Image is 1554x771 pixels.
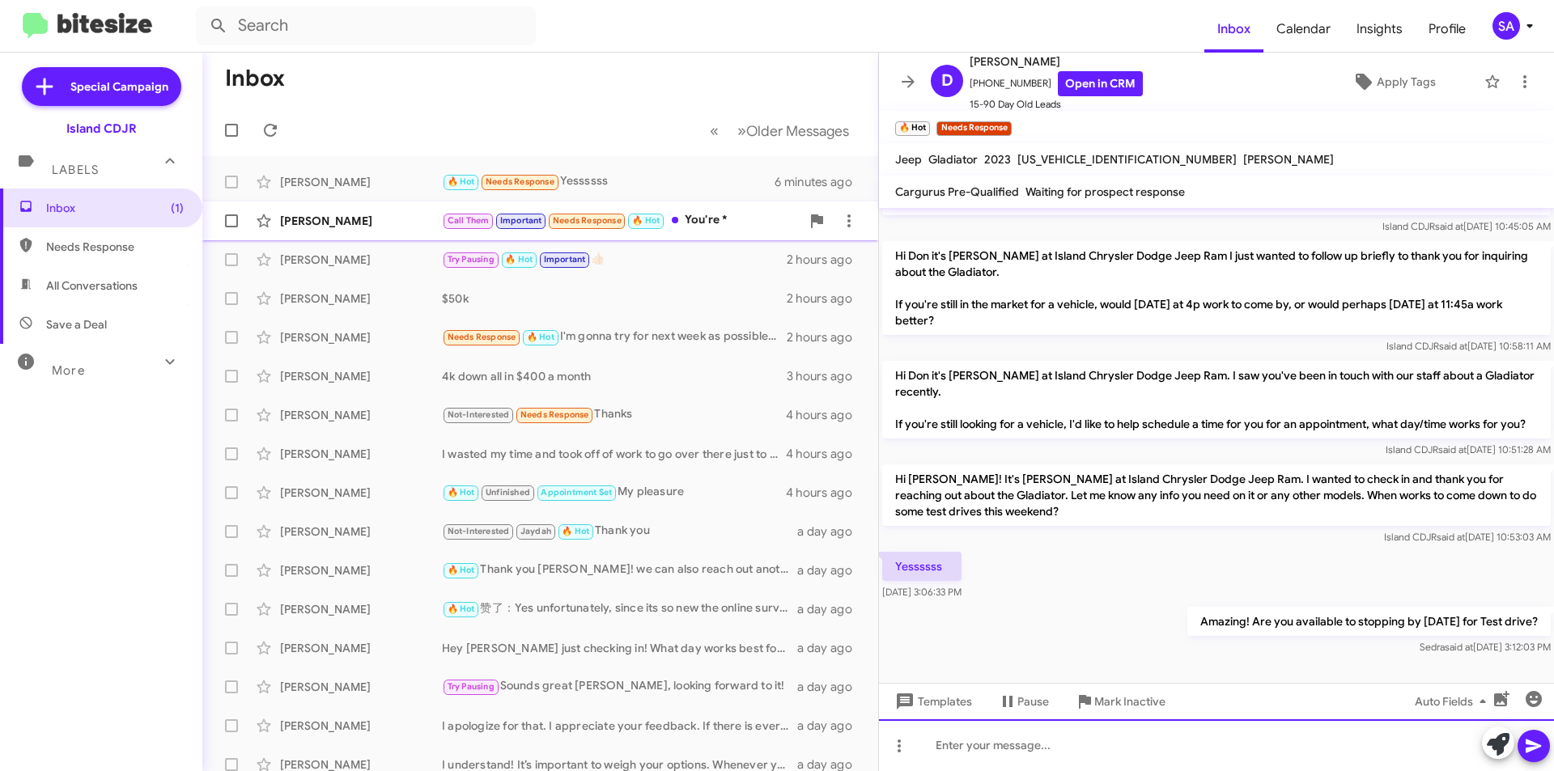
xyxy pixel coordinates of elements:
[52,363,85,378] span: More
[52,163,99,177] span: Labels
[448,254,495,265] span: Try Pausing
[970,52,1143,71] span: [PERSON_NAME]
[787,368,865,384] div: 3 hours ago
[797,679,865,695] div: a day ago
[448,565,475,575] span: 🔥 Hot
[442,290,787,307] div: $50k
[46,316,107,333] span: Save a Deal
[1402,687,1505,716] button: Auto Fields
[66,121,137,137] div: Island CDJR
[1058,71,1143,96] a: Open in CRM
[442,172,775,191] div: Yessssss
[892,687,972,716] span: Templates
[280,485,442,501] div: [PERSON_NAME]
[1344,6,1416,53] a: Insights
[544,254,586,265] span: Important
[1420,641,1551,653] span: Sedra [DATE] 3:12:03 PM
[1435,220,1463,232] span: said at
[1025,184,1185,199] span: Waiting for prospect response
[1263,6,1344,53] a: Calendar
[970,96,1143,112] span: 15-90 Day Old Leads
[882,241,1551,335] p: Hi Don it's [PERSON_NAME] at Island Chrysler Dodge Jeep Ram I just wanted to follow up briefly to...
[1243,152,1334,167] span: [PERSON_NAME]
[500,215,542,226] span: Important
[442,446,786,462] div: I wasted my time and took off of work to go over there just to be there for 15mins to tell me $10...
[280,407,442,423] div: [PERSON_NAME]
[280,523,442,540] div: [PERSON_NAME]
[1386,443,1551,455] span: Island CDJR [DATE] 10:51:28 AM
[486,176,554,187] span: Needs Response
[728,114,859,147] button: Next
[1017,152,1237,167] span: [US_VEHICLE_IDENTIFICATION_NUMBER]
[786,407,865,423] div: 4 hours ago
[797,523,865,540] div: a day ago
[1437,531,1465,543] span: said at
[280,174,442,190] div: [PERSON_NAME]
[701,114,859,147] nav: Page navigation example
[936,121,1011,136] small: Needs Response
[797,562,865,578] div: a day ago
[527,332,554,342] span: 🔥 Hot
[1438,443,1467,455] span: said at
[1062,687,1178,716] button: Mark Inactive
[541,487,612,498] span: Appointment Set
[700,114,728,147] button: Previous
[1382,220,1551,232] span: Island CDJR [DATE] 10:45:05 AM
[1310,67,1476,96] button: Apply Tags
[442,483,786,502] div: My pleasure
[280,290,442,307] div: [PERSON_NAME]
[1386,340,1551,352] span: Island CDJR [DATE] 10:58:11 AM
[1445,641,1473,653] span: said at
[882,586,962,598] span: [DATE] 3:06:33 PM
[882,464,1551,526] p: Hi [PERSON_NAME]! It's [PERSON_NAME] at Island Chrysler Dodge Jeep Ram. I wanted to check in and ...
[442,599,797,618] div: 赞了：Yes unfortunately, since its so new the online survey might not register any value yet. Let me...
[70,78,168,95] span: Special Campaign
[280,213,442,229] div: [PERSON_NAME]
[280,718,442,734] div: [PERSON_NAME]
[448,332,516,342] span: Needs Response
[280,562,442,578] div: [PERSON_NAME]
[1415,687,1492,716] span: Auto Fields
[746,122,849,140] span: Older Messages
[171,200,184,216] span: (1)
[280,446,442,462] div: [PERSON_NAME]
[196,6,536,45] input: Search
[895,152,922,167] span: Jeep
[775,174,865,190] div: 6 minutes ago
[280,252,442,268] div: [PERSON_NAME]
[1094,687,1165,716] span: Mark Inactive
[882,361,1551,438] p: Hi Don it's [PERSON_NAME] at Island Chrysler Dodge Jeep Ram. I saw you've been in touch with our ...
[46,277,138,294] span: All Conversations
[1416,6,1479,53] span: Profile
[895,184,1019,199] span: Cargurus Pre-Qualified
[562,526,589,536] span: 🔥 Hot
[632,215,660,226] span: 🔥 Hot
[442,250,787,269] div: 👍🏻
[448,604,475,614] span: 🔥 Hot
[710,121,719,141] span: «
[1204,6,1263,53] a: Inbox
[984,152,1011,167] span: 2023
[448,526,510,536] span: Not-Interested
[786,446,865,462] div: 4 hours ago
[22,67,181,106] a: Special Campaign
[280,640,442,656] div: [PERSON_NAME]
[442,561,797,579] div: Thank you [PERSON_NAME]! we can also reach out another time when you are back from vacation
[448,681,495,692] span: Try Pausing
[280,368,442,384] div: [PERSON_NAME]
[442,718,797,734] div: I apologize for that. I appreciate your feedback. If there is every anything we can do to earn yo...
[442,405,786,424] div: Thanks
[1492,12,1520,40] div: SA
[46,239,184,255] span: Needs Response
[970,71,1143,96] span: [PHONE_NUMBER]
[797,601,865,617] div: a day ago
[787,290,865,307] div: 2 hours ago
[879,687,985,716] button: Templates
[448,215,490,226] span: Call Them
[448,176,475,187] span: 🔥 Hot
[280,679,442,695] div: [PERSON_NAME]
[797,718,865,734] div: a day ago
[941,68,953,94] span: D
[280,601,442,617] div: [PERSON_NAME]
